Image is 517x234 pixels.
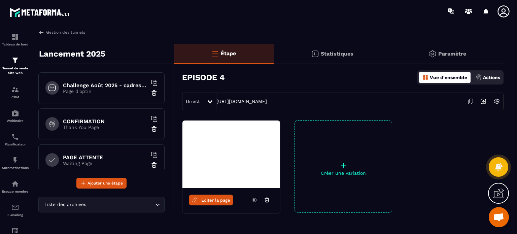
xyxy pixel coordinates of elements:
[201,198,230,203] span: Éditer la page
[11,156,19,164] img: automations
[182,73,225,82] h3: EPISODE 4
[2,28,29,51] a: formationformationTableau de bord
[11,86,19,94] img: formation
[88,180,123,187] span: Ajouter une étape
[2,198,29,222] a: emailemailE-mailing
[11,56,19,64] img: formation
[221,50,236,57] p: Étape
[216,99,267,104] a: [URL][DOMAIN_NAME]
[2,166,29,170] p: Automatisations
[63,82,147,89] h6: Challenge Août 2025 - cadres entrepreneurs
[63,154,147,161] h6: PAGE ATTENTE
[477,95,490,108] img: arrow-next.bcc2205e.svg
[490,95,503,108] img: setting-w.858f3a88.svg
[211,49,219,58] img: bars-o.4a397970.svg
[11,180,19,188] img: automations
[438,51,466,57] p: Paramètre
[151,162,158,168] img: trash
[2,95,29,99] p: CRM
[295,170,392,176] p: Créer une variation
[2,128,29,151] a: schedulerschedulerPlanificateur
[186,99,200,104] span: Direct
[38,197,165,212] div: Search for option
[2,66,29,75] p: Tunnel de vente Site web
[189,195,233,205] a: Éditer la page
[88,201,153,208] input: Search for option
[422,74,428,80] img: dashboard-orange.40269519.svg
[428,50,437,58] img: setting-gr.5f69749f.svg
[2,51,29,80] a: formationformationTunnel de vente Site web
[2,151,29,175] a: automationsautomationsAutomatisations
[38,29,44,35] img: arrow
[38,29,85,35] a: Gestion des tunnels
[476,74,482,80] img: actions.d6e523a2.png
[2,175,29,198] a: automationsautomationsEspace membre
[2,104,29,128] a: automationsautomationsWebinaire
[295,161,392,170] p: +
[182,121,280,188] img: image
[151,90,158,96] img: trash
[2,80,29,104] a: formationformationCRM
[63,161,147,166] p: Waiting Page
[11,33,19,41] img: formation
[321,51,353,57] p: Statistiques
[11,203,19,211] img: email
[63,125,147,130] p: Thank You Page
[483,75,500,80] p: Actions
[151,126,158,132] img: trash
[311,50,319,58] img: stats.20deebd0.svg
[43,201,88,208] span: Liste des archives
[430,75,467,80] p: Vue d'ensemble
[2,42,29,46] p: Tableau de bord
[2,142,29,146] p: Planificateur
[11,133,19,141] img: scheduler
[76,178,127,189] button: Ajouter une étape
[489,207,509,227] div: Ouvrir le chat
[2,190,29,193] p: Espace membre
[63,89,147,94] p: Page d'optin
[2,119,29,123] p: Webinaire
[39,47,105,61] p: Lancement 2025
[63,118,147,125] h6: CONFIRMATION
[2,213,29,217] p: E-mailing
[11,109,19,117] img: automations
[9,6,70,18] img: logo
